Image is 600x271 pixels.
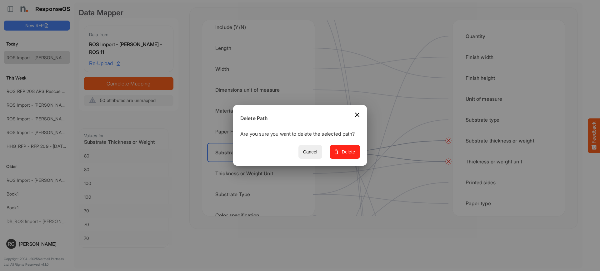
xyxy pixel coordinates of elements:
[303,148,317,156] span: Cancel
[240,130,355,140] p: Are you sure you want to delete the selected path?
[334,148,355,156] span: Delete
[330,145,360,159] button: Delete
[240,114,355,123] h6: Delete Path
[298,145,322,159] button: Cancel
[350,107,365,122] button: Close dialog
